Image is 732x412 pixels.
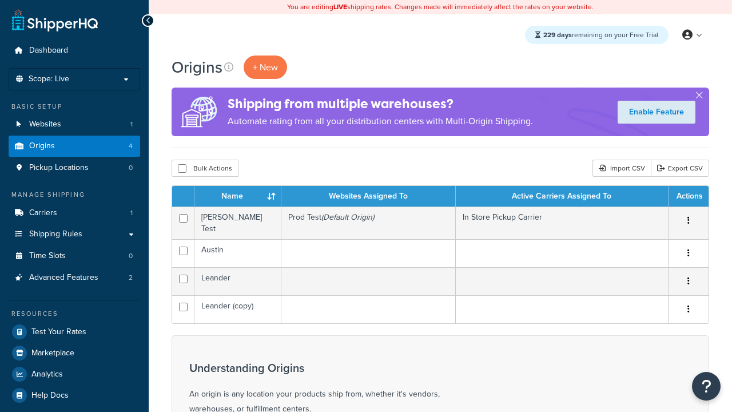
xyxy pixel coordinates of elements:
span: Help Docs [31,391,69,401]
td: Leander (copy) [194,295,281,323]
h1: Origins [172,56,222,78]
span: Origins [29,141,55,151]
a: Advanced Features 2 [9,267,140,288]
i: (Default Origin) [321,211,374,223]
th: Actions [669,186,709,207]
span: 1 [130,120,133,129]
a: ShipperHQ Home [12,9,98,31]
td: Austin [194,239,281,267]
span: 0 [129,251,133,261]
span: Scope: Live [29,74,69,84]
button: Open Resource Center [692,372,721,401]
h3: Understanding Origins [189,362,475,374]
span: Advanced Features [29,273,98,283]
span: 0 [129,163,133,173]
div: Import CSV [592,160,651,177]
a: Marketplace [9,343,140,363]
strong: 229 days [543,30,572,40]
a: Export CSV [651,160,709,177]
a: Time Slots 0 [9,245,140,267]
span: 1 [130,208,133,218]
th: Active Carriers Assigned To [456,186,669,207]
p: Automate rating from all your distribution centers with Multi-Origin Shipping. [228,113,533,129]
span: + New [253,61,278,74]
div: Basic Setup [9,102,140,112]
a: Websites 1 [9,114,140,135]
span: Analytics [31,370,63,379]
li: Pickup Locations [9,157,140,179]
a: Pickup Locations 0 [9,157,140,179]
li: Time Slots [9,245,140,267]
th: Name : activate to sort column ascending [194,186,281,207]
div: remaining on your Free Trial [525,26,669,44]
li: Origins [9,136,140,157]
span: Websites [29,120,61,129]
td: Prod Test [281,207,456,239]
a: Dashboard [9,40,140,61]
a: Enable Feature [618,101,695,124]
span: Pickup Locations [29,163,89,173]
li: Advanced Features [9,267,140,288]
td: Leander [194,267,281,295]
img: ad-origins-multi-dfa493678c5a35abed25fd24b4b8a3fa3505936ce257c16c00bdefe2f3200be3.png [172,88,228,136]
a: Carriers 1 [9,203,140,224]
a: Analytics [9,364,140,385]
a: Test Your Rates [9,322,140,342]
span: 4 [129,141,133,151]
a: Help Docs [9,385,140,406]
span: Marketplace [31,348,74,358]
span: Carriers [29,208,57,218]
div: Manage Shipping [9,190,140,200]
span: Time Slots [29,251,66,261]
div: Resources [9,309,140,319]
a: Origins 4 [9,136,140,157]
span: 2 [129,273,133,283]
td: In Store Pickup Carrier [456,207,669,239]
td: [PERSON_NAME] Test [194,207,281,239]
a: + New [244,56,287,79]
li: Carriers [9,203,140,224]
li: Websites [9,114,140,135]
span: Shipping Rules [29,229,82,239]
button: Bulk Actions [172,160,238,177]
h4: Shipping from multiple warehouses? [228,94,533,113]
th: Websites Assigned To [281,186,456,207]
span: Test Your Rates [31,327,86,337]
a: Shipping Rules [9,224,140,245]
span: Dashboard [29,46,68,56]
b: LIVE [333,2,347,12]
